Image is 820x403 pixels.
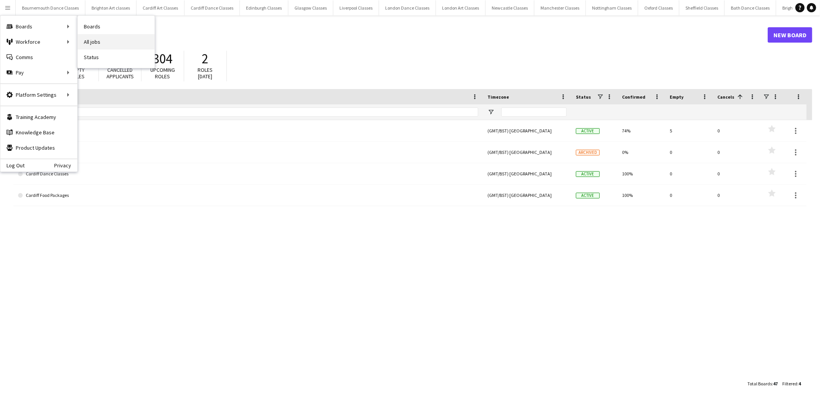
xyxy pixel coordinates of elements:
[713,163,760,184] div: 0
[483,185,571,206] div: (GMT/BST) [GEOGRAPHIC_DATA]
[136,0,185,15] button: Cardiff Art Classes
[202,50,209,67] span: 2
[670,94,684,100] span: Empty
[576,193,600,198] span: Active
[32,107,478,117] input: Board name Filter Input
[13,29,768,41] h1: Boards
[487,94,509,100] span: Timezone
[713,120,760,141] div: 0
[153,50,173,67] span: 304
[0,109,77,125] a: Training Academy
[333,0,379,15] button: Liverpool Classes
[18,120,478,142] a: Cardiff Art Classes
[782,381,797,386] span: Filtered
[717,94,734,100] span: Cancels
[78,50,155,65] a: Status
[288,0,333,15] button: Glasgow Classes
[198,66,213,80] span: Roles [DATE]
[185,0,240,15] button: Cardiff Dance Classes
[665,163,713,184] div: 0
[486,0,534,15] button: Newcastle Classes
[773,381,778,386] span: 47
[725,0,776,15] button: Bath Dance Classes
[0,125,77,140] a: Knowledge Base
[617,163,665,184] div: 100%
[0,65,77,80] div: Pay
[617,185,665,206] div: 100%
[798,381,801,386] span: 4
[18,163,478,185] a: Cardiff Dance Classes
[576,94,591,100] span: Status
[501,107,567,117] input: Timezone Filter Input
[576,128,600,134] span: Active
[106,66,134,80] span: Cancelled applicants
[768,27,812,43] a: New Board
[617,142,665,163] div: 0%
[436,0,486,15] button: London Art Classes
[483,142,571,163] div: (GMT/BST) [GEOGRAPHIC_DATA]
[0,87,77,102] div: Platform Settings
[85,0,136,15] button: Brighton Art classes
[483,120,571,141] div: (GMT/BST) [GEOGRAPHIC_DATA]
[576,171,600,177] span: Active
[638,0,679,15] button: Oxford Classes
[0,140,77,155] a: Product Updates
[622,94,645,100] span: Confirmed
[665,120,713,141] div: 5
[483,163,571,184] div: (GMT/BST) [GEOGRAPHIC_DATA]
[0,50,77,65] a: Comms
[0,19,77,34] div: Boards
[54,162,77,168] a: Privacy
[782,376,801,391] div: :
[16,0,85,15] button: Bournemouth Dance Classes
[78,19,155,34] a: Boards
[747,376,778,391] div: :
[713,142,760,163] div: 0
[0,162,25,168] a: Log Out
[617,120,665,141] div: 74%
[665,142,713,163] div: 0
[379,0,436,15] button: London Dance Classes
[747,381,772,386] span: Total Boards
[586,0,638,15] button: Nottingham Classes
[150,66,175,80] span: Upcoming roles
[679,0,725,15] button: Sheffield Classes
[576,150,600,155] span: Archived
[18,142,478,163] a: Cardiff Bar Crawls
[78,34,155,50] a: All jobs
[713,185,760,206] div: 0
[665,185,713,206] div: 0
[534,0,586,15] button: Manchester Classes
[487,109,494,116] button: Open Filter Menu
[0,34,77,50] div: Workforce
[240,0,288,15] button: Edinburgh Classes
[18,185,478,206] a: Cardiff Food Packages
